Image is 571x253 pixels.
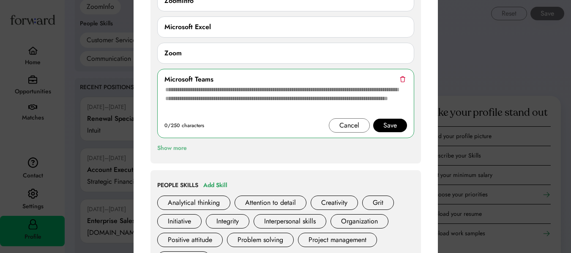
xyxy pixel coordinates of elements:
div: Attention to detail [235,196,306,210]
div: Creativity [311,196,358,210]
div: Problem solving [227,233,294,247]
div: Positive attitude [157,233,223,247]
div: Grit [362,196,394,210]
div: Project management [298,233,377,247]
div: Initiative [157,214,202,229]
img: trash.svg [400,76,405,82]
div: Analytical thinking [157,196,230,210]
div: Microsoft Teams [164,74,213,84]
div: Interpersonal skills [254,214,326,229]
div: Organization [331,214,388,229]
div: PEOPLE SKILLS [157,181,198,190]
div: Cancel [339,120,359,131]
div: 0/250 characters [164,120,204,131]
div: Save [383,120,397,131]
div: Microsoft Excel [164,22,211,32]
div: Add Skill [203,180,227,190]
div: Integrity [206,214,249,229]
div: Show more [157,143,187,153]
div: Zoom [164,48,182,58]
